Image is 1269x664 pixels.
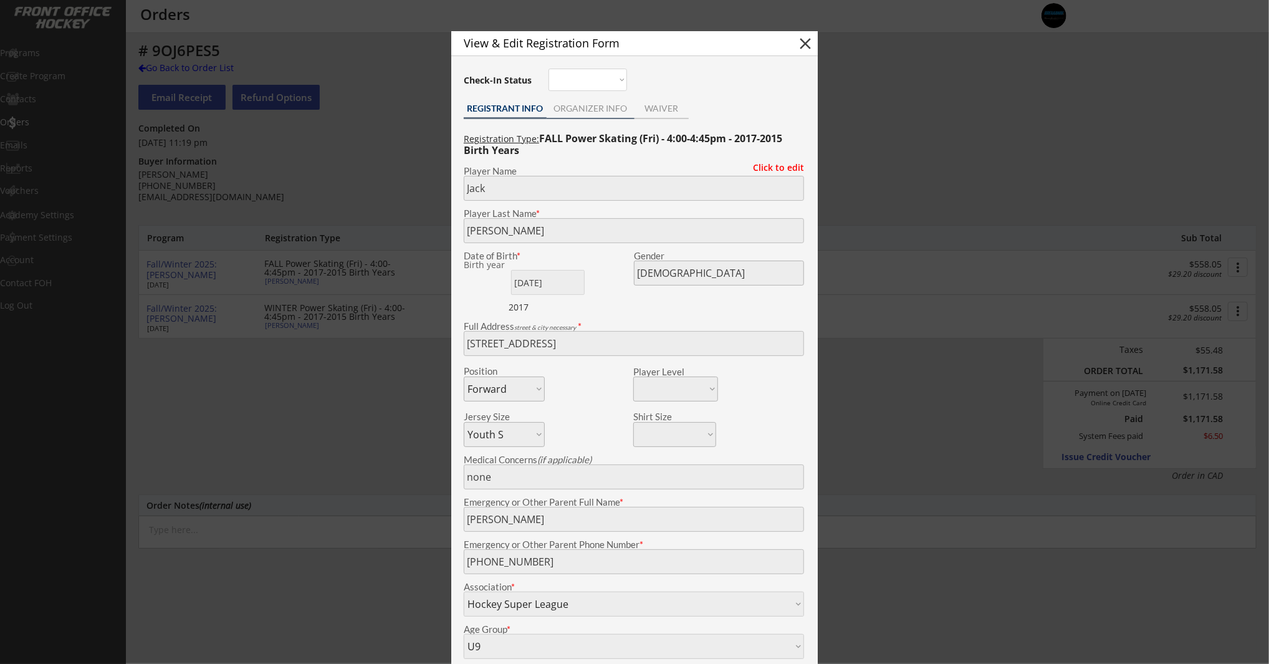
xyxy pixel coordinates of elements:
div: Player Last Name [464,209,804,218]
strong: FALL Power Skating (Fri) - 4:00-4:45pm - 2017-2015 Birth Years [464,132,785,157]
div: Check-In Status [464,76,534,85]
div: Emergency or Other Parent Full Name [464,498,804,507]
div: Full Address [464,322,804,331]
div: Player Name [464,166,804,176]
div: Date of Birth [464,251,545,261]
div: Emergency or Other Parent Phone Number [464,540,804,549]
div: View & Edit Registration Form [464,37,774,49]
div: Shirt Size [633,412,697,421]
div: Player Level [633,367,718,377]
div: Medical Concerns [464,455,804,464]
em: (if applicable) [537,454,591,465]
div: We are transitioning the system to collect and store date of birth instead of just birth year to ... [464,261,542,270]
input: Street, City, Province/State [464,331,804,356]
button: close [796,34,815,53]
div: 2017 [509,301,587,314]
div: Age Group [464,625,804,634]
div: ORGANIZER INFO [547,104,634,113]
div: Jersey Size [464,412,528,421]
div: Gender [634,251,804,261]
input: Allergies, injuries, etc. [464,464,804,489]
div: Position [464,367,528,376]
u: Registration Type: [464,133,539,145]
div: Birth year [464,261,542,269]
div: Association [464,582,804,592]
div: Click to edit [744,163,804,172]
em: street & city necessary [514,324,576,331]
div: REGISTRANT INFO [464,104,547,113]
div: WAIVER [634,104,689,113]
